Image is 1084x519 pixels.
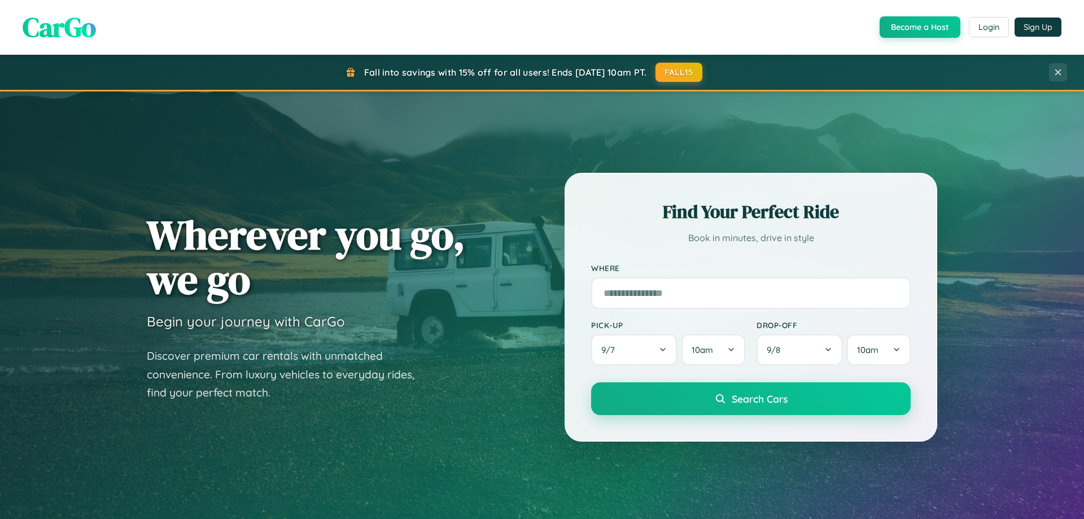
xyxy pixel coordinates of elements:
[147,212,465,302] h1: Wherever you go, we go
[601,344,620,355] span: 9 / 7
[767,344,786,355] span: 9 / 8
[591,334,677,365] button: 9/7
[591,263,911,273] label: Where
[591,230,911,246] p: Book in minutes, drive in style
[847,334,911,365] button: 10am
[757,320,911,330] label: Drop-off
[681,334,745,365] button: 10am
[857,344,878,355] span: 10am
[880,16,960,38] button: Become a Host
[591,199,911,224] h2: Find Your Perfect Ride
[655,63,703,82] button: FALL15
[732,392,788,405] span: Search Cars
[591,382,911,415] button: Search Cars
[692,344,713,355] span: 10am
[969,17,1009,37] button: Login
[1015,18,1061,37] button: Sign Up
[147,313,345,330] h3: Begin your journey with CarGo
[23,8,96,46] span: CarGo
[757,334,842,365] button: 9/8
[147,347,429,402] p: Discover premium car rentals with unmatched convenience. From luxury vehicles to everyday rides, ...
[364,67,647,78] span: Fall into savings with 15% off for all users! Ends [DATE] 10am PT.
[591,320,745,330] label: Pick-up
